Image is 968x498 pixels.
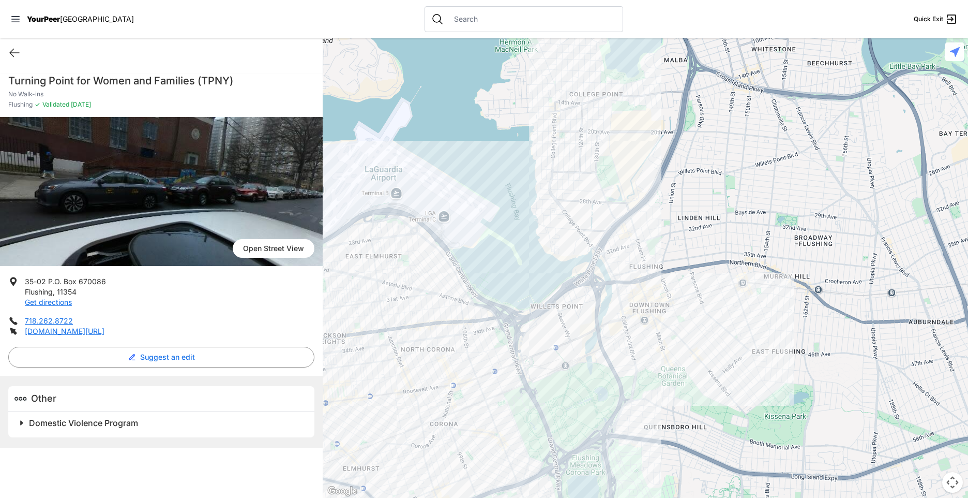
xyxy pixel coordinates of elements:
span: YourPeer [27,14,60,23]
span: 11354 [57,287,77,296]
button: Map camera controls [942,472,963,493]
a: Quick Exit [914,13,958,25]
span: [DATE] [69,100,91,108]
span: Other [31,393,56,404]
h1: Turning Point for Women and Families (TPNY) [8,74,314,88]
button: Suggest an edit [8,347,314,368]
input: Search [448,14,616,24]
p: No Walk-ins [8,90,314,98]
span: Open Street View [233,239,314,258]
a: Open this area in Google Maps (opens a new window) [325,485,359,498]
a: Get directions [25,298,72,306]
span: ✓ [35,100,40,109]
img: Google [325,485,359,498]
a: YourPeer[GEOGRAPHIC_DATA] [27,16,134,22]
span: Quick Exit [914,15,943,23]
span: 35-02 P.O. Box 670086 [25,277,106,286]
span: Validated [42,100,69,108]
span: Flushing [25,287,53,296]
span: Suggest an edit [140,352,195,362]
div: Flushing: Internal Medicine, Pediatrics, OB/GYN, Mental Health, and Social Work [323,38,968,498]
span: [GEOGRAPHIC_DATA] [60,14,134,23]
span: , [53,287,55,296]
span: Domestic Violence Program [29,418,138,428]
a: 718.262.8722 [25,316,73,325]
a: [DOMAIN_NAME][URL] [25,327,104,335]
span: Flushing [8,100,33,109]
